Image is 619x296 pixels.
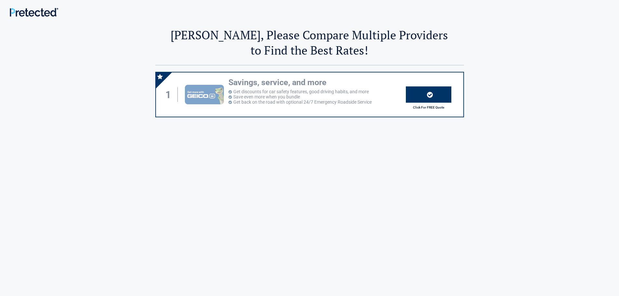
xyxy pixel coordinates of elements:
[228,89,406,94] li: Get discounts for car safety features, good driving habits, and more
[406,106,451,109] h2: Click For FREE Quote
[155,27,464,58] h2: [PERSON_NAME], Please Compare Multiple Providers to Find the Best Rates!
[185,85,224,104] img: geico's logo
[228,99,406,105] li: Get back on the road with optional 24/7 Emergency Roadside Service
[10,8,58,17] img: Main Logo
[228,77,406,88] h3: Savings, service, and more
[162,87,178,102] div: 1
[228,94,406,99] li: Save even more when you bundle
